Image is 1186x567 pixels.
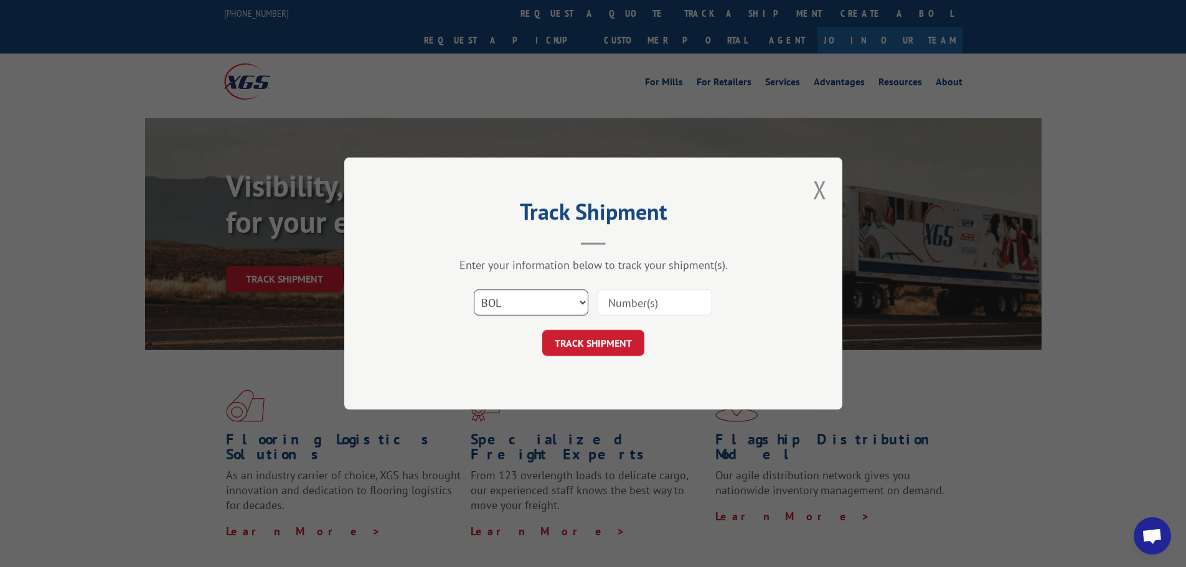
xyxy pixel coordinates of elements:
div: Enter your information below to track your shipment(s). [407,258,780,272]
a: Open chat [1134,517,1171,555]
button: TRACK SHIPMENT [542,330,644,356]
input: Number(s) [598,289,712,316]
h2: Track Shipment [407,203,780,227]
button: Close modal [813,173,827,206]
